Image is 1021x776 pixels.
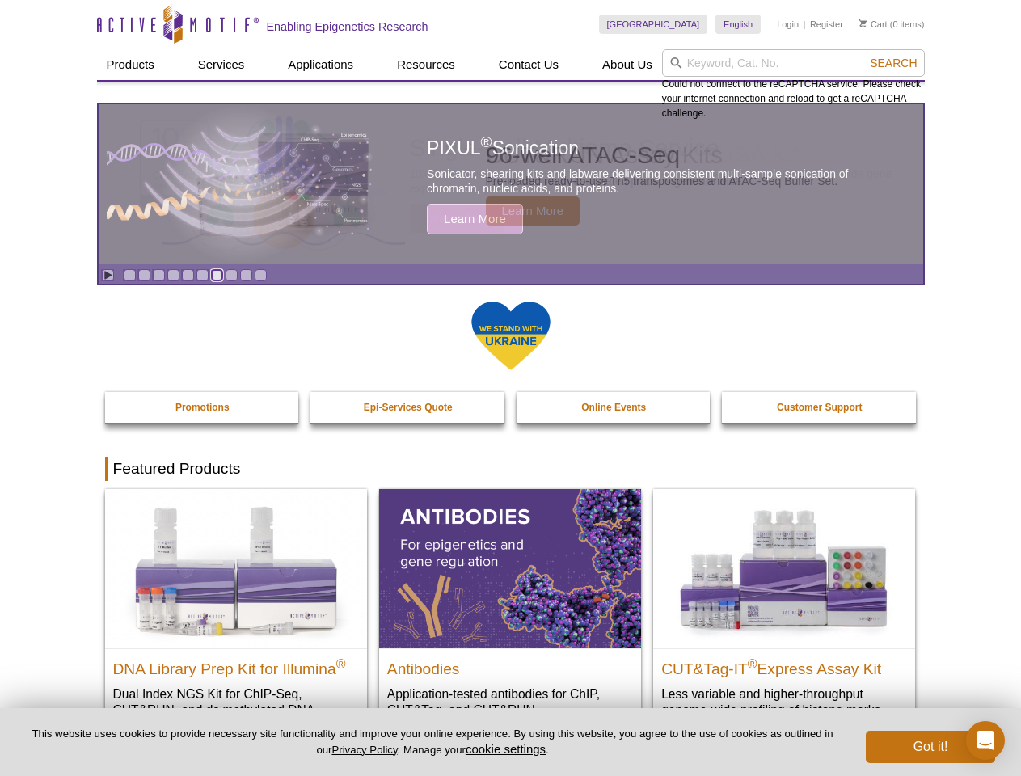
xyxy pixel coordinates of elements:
sup: ® [748,656,757,670]
p: Sonicator, shearing kits and labware delivering consistent multi-sample sonication of chromatin, ... [427,167,886,196]
h2: CUT&Tag-IT Express Assay Kit [661,653,907,677]
li: | [804,15,806,34]
a: Toggle autoplay [102,269,114,281]
a: Go to slide 3 [153,269,165,281]
a: Contact Us [489,49,568,80]
a: Go to slide 4 [167,269,179,281]
a: Epi-Services Quote [310,392,506,423]
a: All Antibodies Antibodies Application-tested antibodies for ChIP, CUT&Tag, and CUT&RUN. [379,489,641,734]
sup: ® [481,134,492,151]
a: Register [810,19,843,30]
a: Go to slide 9 [240,269,252,281]
p: This website uses cookies to provide necessary site functionality and improve your online experie... [26,727,839,757]
img: Your Cart [859,19,867,27]
div: Open Intercom Messenger [966,721,1005,760]
a: Resources [387,49,465,80]
strong: Epi-Services Quote [364,402,453,413]
a: Go to slide 2 [138,269,150,281]
a: Cart [859,19,888,30]
a: Go to slide 8 [226,269,238,281]
p: Less variable and higher-throughput genome-wide profiling of histone marks​. [661,685,907,719]
a: [GEOGRAPHIC_DATA] [599,15,708,34]
h2: Featured Products [105,457,917,481]
a: Go to slide 7 [211,269,223,281]
a: PIXUL sonication PIXUL®Sonication Sonicator, shearing kits and labware delivering consistent mult... [99,104,923,264]
strong: Online Events [581,402,646,413]
h2: Antibodies [387,653,633,677]
img: CUT&Tag-IT® Express Assay Kit [653,489,915,647]
button: Search [865,56,922,70]
a: About Us [593,49,662,80]
button: cookie settings [466,742,546,756]
a: Privacy Policy [331,744,397,756]
a: Go to slide 6 [196,269,209,281]
a: CUT&Tag-IT® Express Assay Kit CUT&Tag-IT®Express Assay Kit Less variable and higher-throughput ge... [653,489,915,734]
article: PIXUL Sonication [99,104,923,264]
a: Login [777,19,799,30]
a: Go to slide 10 [255,269,267,281]
a: Go to slide 1 [124,269,136,281]
sup: ® [336,656,346,670]
h2: Enabling Epigenetics Research [267,19,428,34]
a: English [715,15,761,34]
p: Dual Index NGS Kit for ChIP-Seq, CUT&RUN, and ds methylated DNA assays. [113,685,359,735]
h2: DNA Library Prep Kit for Illumina [113,653,359,677]
span: Learn More [427,204,523,234]
a: Promotions [105,392,301,423]
input: Keyword, Cat. No. [662,49,925,77]
div: Could not connect to the reCAPTCHA service. Please check your internet connection and reload to g... [662,49,925,120]
span: Search [870,57,917,70]
p: Application-tested antibodies for ChIP, CUT&Tag, and CUT&RUN. [387,685,633,719]
a: Go to slide 5 [182,269,194,281]
a: Customer Support [722,392,918,423]
a: DNA Library Prep Kit for Illumina DNA Library Prep Kit for Illumina® Dual Index NGS Kit for ChIP-... [105,489,367,750]
span: PIXUL Sonication [427,137,579,158]
a: Services [188,49,255,80]
img: We Stand With Ukraine [470,300,551,372]
a: Products [97,49,164,80]
a: Applications [278,49,363,80]
button: Got it! [866,731,995,763]
img: DNA Library Prep Kit for Illumina [105,489,367,647]
strong: Customer Support [777,402,862,413]
strong: Promotions [175,402,230,413]
img: PIXUL sonication [107,103,373,265]
a: Online Events [517,392,712,423]
img: All Antibodies [379,489,641,647]
li: (0 items) [859,15,925,34]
